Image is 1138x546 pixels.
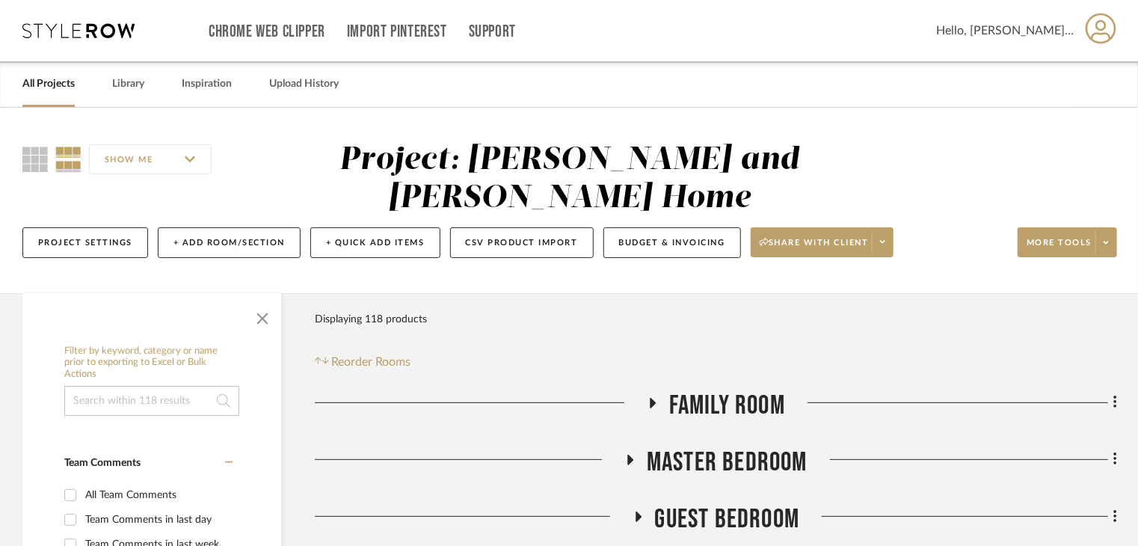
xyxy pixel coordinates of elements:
span: Reorder Rooms [332,353,411,371]
a: All Projects [22,74,75,94]
span: More tools [1027,237,1092,260]
span: Share with client [760,237,869,260]
a: Chrome Web Clipper [209,25,325,38]
a: Inspiration [182,74,232,94]
button: CSV Product Import [450,227,594,258]
a: Library [112,74,144,94]
div: Project: [PERSON_NAME] and [PERSON_NAME] Home [339,144,799,214]
a: Support [469,25,516,38]
button: Project Settings [22,227,148,258]
span: Family Room [669,390,785,422]
a: Upload History [269,74,339,94]
h6: Filter by keyword, category or name prior to exporting to Excel or Bulk Actions [64,346,239,381]
div: All Team Comments [85,483,229,507]
button: + Add Room/Section [158,227,301,258]
button: Reorder Rooms [315,353,411,371]
button: Share with client [751,227,894,257]
button: Budget & Invoicing [603,227,741,258]
span: Hello, [PERSON_NAME] Subikksa [936,22,1074,40]
span: Master Bedroom [647,447,808,479]
button: + Quick Add Items [310,227,440,258]
a: Import Pinterest [347,25,447,38]
input: Search within 118 results [64,386,239,416]
button: Close [247,301,277,331]
button: More tools [1018,227,1117,257]
div: Displaying 118 products [315,304,427,334]
div: Team Comments in last day [85,508,229,532]
span: Team Comments [64,458,141,468]
span: Guest Bedroom [655,503,800,536]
